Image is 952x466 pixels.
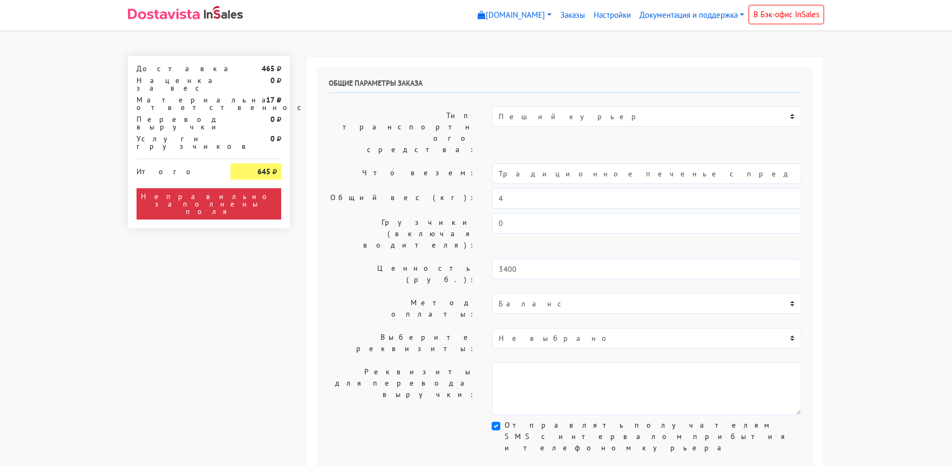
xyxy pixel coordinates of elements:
[128,96,222,111] div: Материальная ответственность
[266,95,275,105] strong: 17
[635,5,749,26] a: Документация и поддержка
[321,163,484,184] label: Что везем:
[321,188,484,209] label: Общий вес (кг):
[321,213,484,255] label: Грузчики (включая водителя):
[270,76,275,85] strong: 0
[589,5,635,26] a: Настройки
[128,115,222,131] div: Перевод выручки
[270,114,275,124] strong: 0
[128,65,222,72] div: Доставка
[128,135,222,150] div: Услуги грузчиков
[473,5,556,26] a: [DOMAIN_NAME]
[137,188,281,220] div: Неправильно заполнены поля
[505,420,801,454] label: Отправлять получателям SMS с интервалом прибытия и телефоном курьера
[749,5,824,24] a: В Бэк-офис InSales
[270,134,275,143] strong: 0
[128,77,222,92] div: Наценка за вес
[257,167,270,176] strong: 645
[321,362,484,415] label: Реквизиты для перевода выручки:
[329,79,801,93] h6: Общие параметры заказа
[137,163,214,175] div: Итого
[204,6,243,19] img: InSales
[262,64,275,73] strong: 465
[128,9,200,19] img: Dostavista - срочная курьерская служба доставки
[321,328,484,358] label: Выберите реквизиты:
[321,293,484,324] label: Метод оплаты:
[321,106,484,159] label: Тип транспортного средства:
[556,5,589,26] a: Заказы
[321,259,484,289] label: Ценность (руб.):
